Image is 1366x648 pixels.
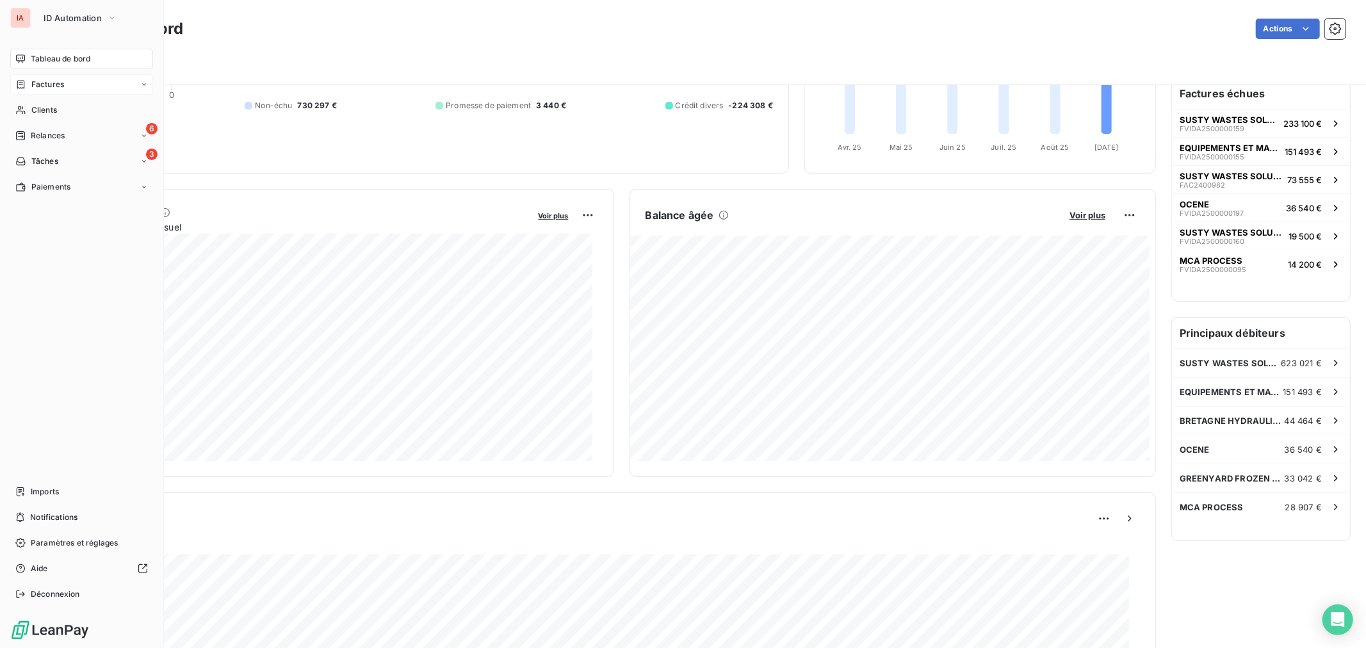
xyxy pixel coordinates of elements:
span: BRETAGNE HYDRAULIQUE [1180,416,1285,426]
span: Promesse de paiement [446,100,531,111]
span: EQUIPEMENTS ET MACHINES DE L'OUEST [1180,387,1283,397]
span: Chiffre d'affaires mensuel [72,220,530,234]
span: ID Automation [44,13,102,23]
span: FVIDA2500000197 [1180,209,1244,217]
span: OCENE [1180,199,1209,209]
span: 233 100 € [1283,118,1322,129]
span: FVIDA2500000160 [1180,238,1244,245]
span: -224 308 € [728,100,773,111]
span: EQUIPEMENTS ET MACHINES DE L'OUEST [1180,143,1280,153]
span: 73 555 € [1287,175,1322,185]
button: Voir plus [1066,209,1109,221]
div: Open Intercom Messenger [1322,604,1353,635]
span: Non-échu [255,100,292,111]
span: 36 540 € [1285,444,1322,455]
span: Clients [31,104,57,116]
span: Tableau de bord [31,53,90,65]
button: SUSTY WASTES SOLUTIONS [GEOGRAPHIC_DATA] (SWS FRANCE)FAC240098273 555 € [1172,165,1350,193]
button: EQUIPEMENTS ET MACHINES DE L'OUESTFVIDA2500000155151 493 € [1172,137,1350,165]
button: OCENEFVIDA250000019736 540 € [1172,193,1350,222]
span: Imports [31,486,59,498]
span: SUSTY WASTES SOLUTIONS [GEOGRAPHIC_DATA] (SWS FRANCE) [1180,171,1282,181]
span: FVIDA2500000155 [1180,153,1244,161]
a: Aide [10,558,153,579]
span: SUSTY WASTES SOLUTIONS ENERGY [1180,227,1283,238]
tspan: Juin 25 [939,143,966,152]
span: Aide [31,563,48,574]
span: Voir plus [1069,210,1105,220]
span: Factures [31,79,64,90]
span: Notifications [30,512,77,523]
span: SUSTY WASTES SOLUTIONS [GEOGRAPHIC_DATA] (SWS FRANCE) [1180,115,1278,125]
span: SUSTY WASTES SOLUTIONS [GEOGRAPHIC_DATA] (SWS FRANCE) [1180,358,1281,368]
button: MCA PROCESSFVIDA250000009514 200 € [1172,250,1350,278]
span: Paramètres et réglages [31,537,118,549]
span: Déconnexion [31,588,80,600]
span: 33 042 € [1285,473,1322,483]
span: Voir plus [539,211,569,220]
span: 19 500 € [1289,231,1322,241]
span: 151 493 € [1285,147,1322,157]
span: MCA PROCESS [1180,502,1244,512]
span: MCA PROCESS [1180,255,1242,266]
span: FVIDA2500000095 [1180,266,1246,273]
h6: Principaux débiteurs [1172,318,1350,348]
span: 3 440 € [536,100,566,111]
span: 36 540 € [1286,203,1322,213]
tspan: [DATE] [1094,143,1119,152]
span: 623 021 € [1281,358,1322,368]
div: IA [10,8,31,28]
button: Actions [1256,19,1320,39]
h6: Factures échues [1172,78,1350,109]
tspan: Mai 25 [890,143,913,152]
span: FAC2400982 [1180,181,1225,189]
span: FVIDA2500000159 [1180,125,1244,133]
span: 0 [169,90,174,100]
img: Logo LeanPay [10,620,90,640]
tspan: Août 25 [1041,143,1069,152]
span: 730 297 € [297,100,336,111]
span: 151 493 € [1283,387,1322,397]
span: Relances [31,130,65,142]
span: 14 200 € [1288,259,1322,270]
button: SUSTY WASTES SOLUTIONS ENERGYFVIDA250000016019 500 € [1172,222,1350,250]
span: 6 [146,123,158,134]
span: Paiements [31,181,70,193]
button: Voir plus [535,209,573,221]
span: 3 [146,149,158,160]
tspan: Juil. 25 [991,143,1016,152]
span: OCENE [1180,444,1210,455]
span: Tâches [31,156,58,167]
span: 44 464 € [1285,416,1322,426]
button: SUSTY WASTES SOLUTIONS [GEOGRAPHIC_DATA] (SWS FRANCE)FVIDA2500000159233 100 € [1172,109,1350,137]
span: Crédit divers [676,100,724,111]
tspan: Avr. 25 [838,143,862,152]
h6: Balance âgée [646,207,714,223]
span: GREENYARD FROZEN FRANCE SAS [1180,473,1285,483]
span: 28 907 € [1285,502,1322,512]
